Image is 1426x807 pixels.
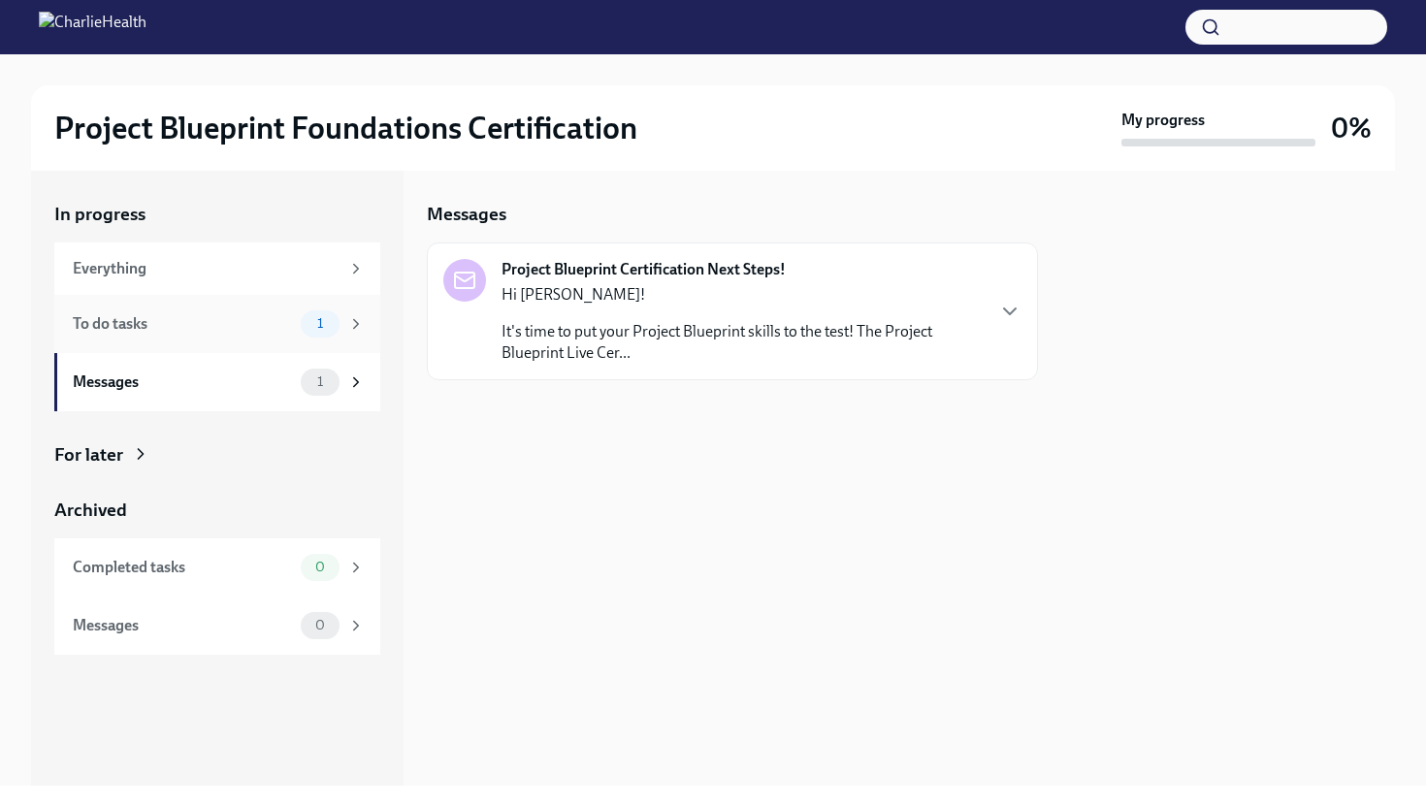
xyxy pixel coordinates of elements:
[427,202,506,227] h5: Messages
[54,597,380,655] a: Messages0
[54,353,380,411] a: Messages1
[1331,111,1372,145] h3: 0%
[304,560,337,574] span: 0
[73,557,293,578] div: Completed tasks
[54,498,380,523] a: Archived
[54,295,380,353] a: To do tasks1
[73,313,293,335] div: To do tasks
[306,316,335,331] span: 1
[54,442,123,468] div: For later
[54,242,380,295] a: Everything
[502,259,786,280] strong: Project Blueprint Certification Next Steps!
[54,442,380,468] a: For later
[54,109,637,147] h2: Project Blueprint Foundations Certification
[39,12,146,43] img: CharlieHealth
[73,615,293,636] div: Messages
[73,258,340,279] div: Everything
[502,321,983,364] p: It's time to put your Project Blueprint skills to the test! The Project Blueprint Live Cer...
[304,618,337,632] span: 0
[1121,110,1205,131] strong: My progress
[54,538,380,597] a: Completed tasks0
[54,202,380,227] a: In progress
[502,284,983,306] p: Hi [PERSON_NAME]!
[306,374,335,389] span: 1
[73,371,293,393] div: Messages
